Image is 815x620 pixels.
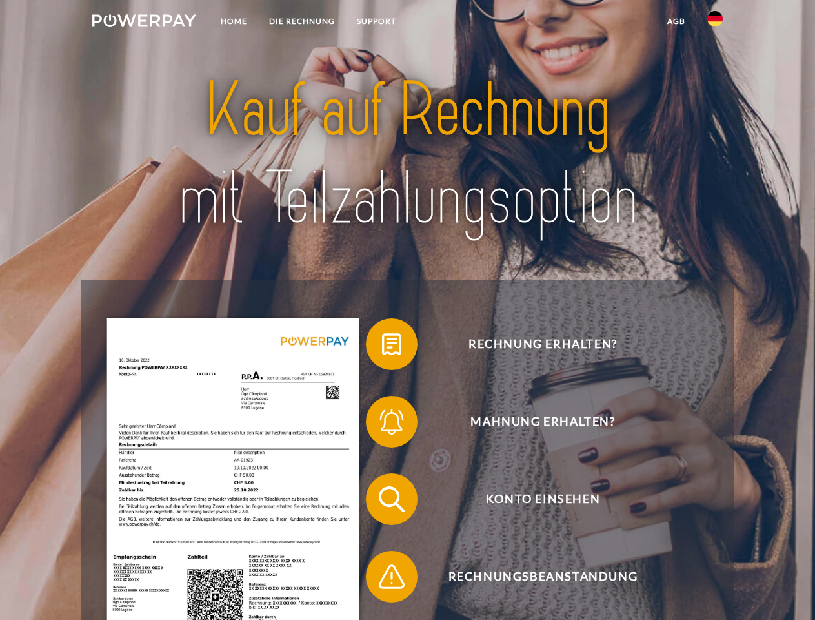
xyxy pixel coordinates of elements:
span: Mahnung erhalten? [385,396,701,448]
span: Konto einsehen [385,473,701,525]
a: SUPPORT [346,10,407,33]
img: qb_bell.svg [376,406,408,438]
a: Home [210,10,258,33]
a: DIE RECHNUNG [258,10,346,33]
span: Rechnungsbeanstandung [385,551,701,603]
button: Konto einsehen [366,473,701,525]
img: qb_search.svg [376,483,408,515]
img: de [707,11,723,26]
img: qb_warning.svg [376,561,408,593]
img: logo-powerpay-white.svg [92,14,196,27]
button: Rechnungsbeanstandung [366,551,701,603]
a: agb [656,10,696,33]
button: Mahnung erhalten? [366,396,701,448]
img: title-powerpay_de.svg [123,62,692,247]
img: qb_bill.svg [376,328,408,360]
button: Rechnung erhalten? [366,318,701,370]
span: Rechnung erhalten? [385,318,701,370]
